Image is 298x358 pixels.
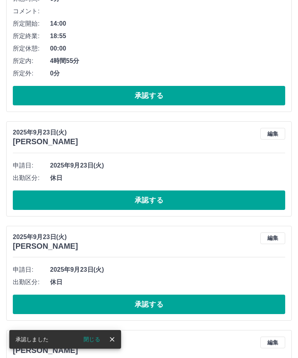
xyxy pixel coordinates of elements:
button: close [106,334,118,345]
button: 承認する [13,86,285,105]
span: 14:00 [50,19,285,28]
h3: [PERSON_NAME] [13,242,78,251]
button: 閉じる [77,334,106,345]
span: 18:55 [50,31,285,41]
span: 所定終業: [13,31,50,41]
span: 出勤区分: [13,173,50,183]
button: 承認する [13,295,285,314]
span: コメント: [13,7,50,16]
h3: [PERSON_NAME] [13,346,78,355]
span: 所定内: [13,56,50,66]
button: 承認する [13,190,285,210]
span: 2025年9月23日(火) [50,265,285,274]
span: 出勤区分: [13,278,50,287]
p: 2025年9月23日(火) [13,128,78,137]
span: 休日 [50,278,285,287]
span: 申請日: [13,161,50,170]
span: 0分 [50,69,285,78]
span: 4時間55分 [50,56,285,66]
button: 編集 [260,337,285,348]
div: 承認しました [16,332,49,346]
span: 所定休憩: [13,44,50,53]
span: 申請日: [13,265,50,274]
span: 休日 [50,173,285,183]
p: 2025年9月23日(火) [13,232,78,242]
h3: [PERSON_NAME] [13,137,78,146]
span: 00:00 [50,44,285,53]
span: 所定開始: [13,19,50,28]
button: 編集 [260,232,285,244]
span: 所定外: [13,69,50,78]
button: 編集 [260,128,285,140]
span: 2025年9月23日(火) [50,161,285,170]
